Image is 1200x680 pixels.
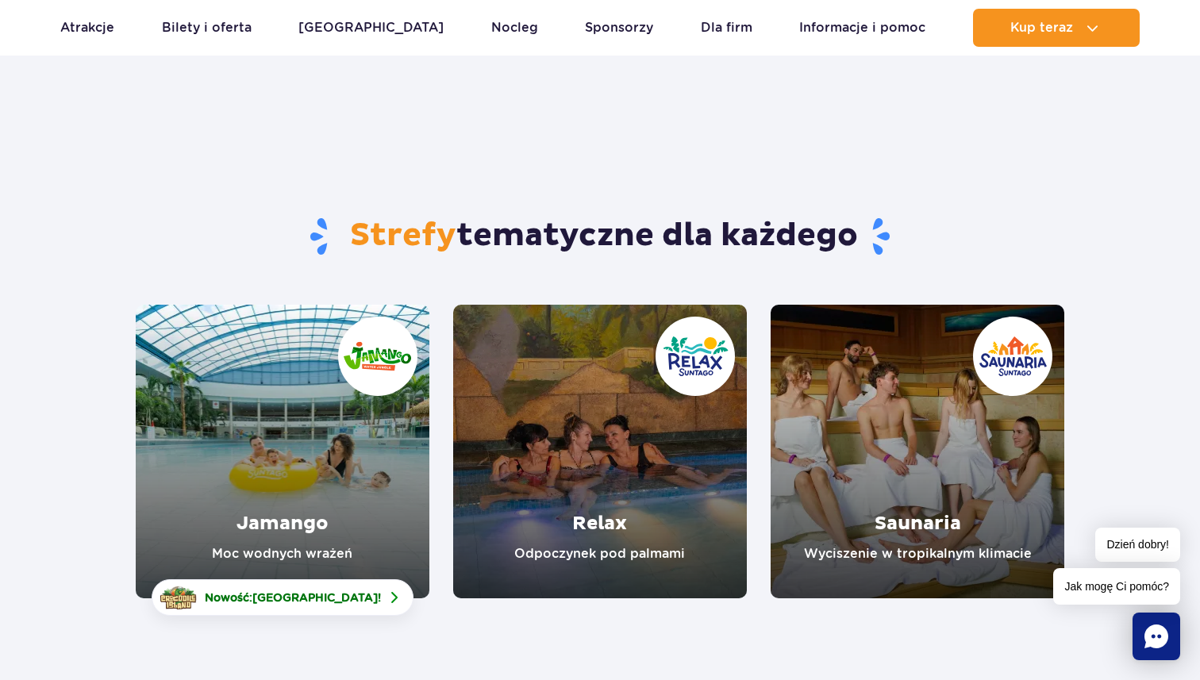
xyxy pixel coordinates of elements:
[1053,568,1180,605] span: Jak mogę Ci pomóc?
[1095,528,1180,562] span: Dzień dobry!
[162,9,252,47] a: Bilety i oferta
[60,9,114,47] a: Atrakcje
[491,9,538,47] a: Nocleg
[799,9,925,47] a: Informacje i pomoc
[771,305,1064,598] a: Saunaria
[585,9,653,47] a: Sponsorzy
[152,579,413,616] a: Nowość:[GEOGRAPHIC_DATA]!
[701,9,752,47] a: Dla firm
[1010,21,1073,35] span: Kup teraz
[205,590,381,605] span: Nowość: !
[136,216,1065,257] h1: tematyczne dla każdego
[1133,613,1180,660] div: Chat
[252,591,378,604] span: [GEOGRAPHIC_DATA]
[350,216,456,255] span: Strefy
[298,9,444,47] a: [GEOGRAPHIC_DATA]
[136,305,429,598] a: Jamango
[973,9,1140,47] button: Kup teraz
[453,305,747,598] a: Relax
